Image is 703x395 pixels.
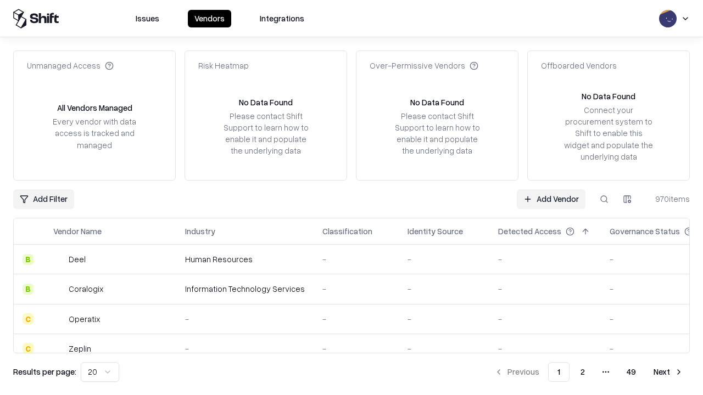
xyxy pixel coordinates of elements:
[646,193,690,205] div: 970 items
[408,225,463,237] div: Identity Source
[53,225,102,237] div: Vendor Name
[57,102,132,114] div: All Vendors Managed
[618,362,645,382] button: 49
[69,283,103,295] div: Coralogix
[548,362,570,382] button: 1
[253,10,311,27] button: Integrations
[322,343,390,354] div: -
[370,60,478,71] div: Over-Permissive Vendors
[13,189,74,209] button: Add Filter
[188,10,231,27] button: Vendors
[185,253,305,265] div: Human Resources
[322,253,390,265] div: -
[53,284,64,295] img: Coralogix
[129,10,166,27] button: Issues
[572,362,594,382] button: 2
[582,91,635,102] div: No Data Found
[23,343,34,354] div: C
[410,97,464,108] div: No Data Found
[185,283,305,295] div: Information Technology Services
[53,254,64,265] img: Deel
[198,60,249,71] div: Risk Heatmap
[408,253,481,265] div: -
[498,253,592,265] div: -
[498,283,592,295] div: -
[239,97,293,108] div: No Data Found
[27,60,114,71] div: Unmanaged Access
[220,110,311,157] div: Please contact Shift Support to learn how to enable it and populate the underlying data
[408,313,481,325] div: -
[13,366,76,377] p: Results per page:
[498,225,561,237] div: Detected Access
[541,60,617,71] div: Offboarded Vendors
[563,104,654,162] div: Connect your procurement system to Shift to enable this widget and populate the underlying data
[69,343,91,354] div: Zeplin
[408,283,481,295] div: -
[322,225,372,237] div: Classification
[185,225,215,237] div: Industry
[53,343,64,354] img: Zeplin
[488,362,690,382] nav: pagination
[53,313,64,324] img: Operatix
[517,189,585,209] a: Add Vendor
[498,313,592,325] div: -
[322,283,390,295] div: -
[392,110,483,157] div: Please contact Shift Support to learn how to enable it and populate the underlying data
[498,343,592,354] div: -
[610,225,680,237] div: Governance Status
[185,343,305,354] div: -
[185,313,305,325] div: -
[23,254,34,265] div: B
[322,313,390,325] div: -
[647,362,690,382] button: Next
[69,313,100,325] div: Operatix
[23,313,34,324] div: C
[49,116,140,150] div: Every vendor with data access is tracked and managed
[69,253,86,265] div: Deel
[23,284,34,295] div: B
[408,343,481,354] div: -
